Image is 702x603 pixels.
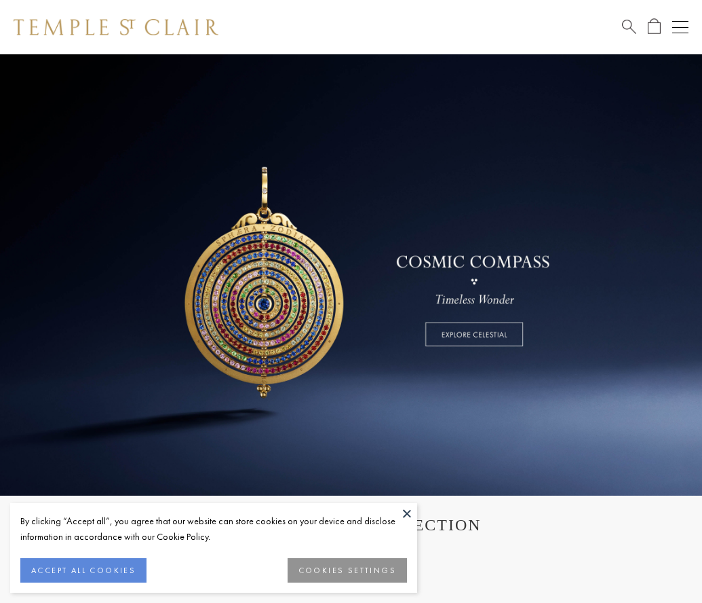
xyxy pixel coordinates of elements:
a: Open Shopping Bag [648,18,661,35]
button: COOKIES SETTINGS [288,558,407,583]
button: Open navigation [672,19,688,35]
div: By clicking “Accept all”, you agree that our website can store cookies on your device and disclos... [20,513,407,545]
img: Temple St. Clair [14,19,218,35]
a: Search [622,18,636,35]
button: ACCEPT ALL COOKIES [20,558,147,583]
